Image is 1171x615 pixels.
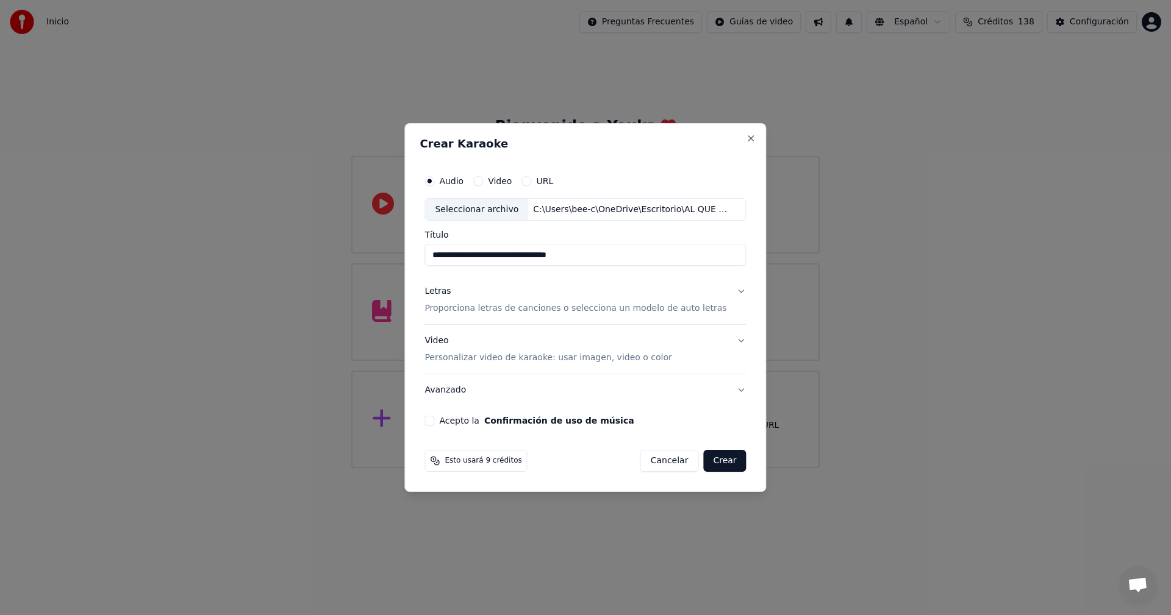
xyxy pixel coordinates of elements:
label: Título [424,231,746,240]
h2: Crear Karaoke [420,138,751,149]
button: Acepto la [484,416,634,425]
div: C:\Users\bee-c\OneDrive\Escritorio\AL QUE ESTA SENTADO EN EL TRONO LETRA.MP3 [528,204,736,216]
button: Avanzado [424,374,746,406]
span: Esto usará 9 créditos [445,456,521,466]
p: Personalizar video de karaoke: usar imagen, video o color [424,352,671,364]
button: Cancelar [640,450,699,472]
button: LetrasProporciona letras de canciones o selecciona un modelo de auto letras [424,276,746,325]
p: Proporciona letras de canciones o selecciona un modelo de auto letras [424,303,726,315]
div: Video [424,335,671,364]
label: Acepto la [439,416,634,425]
div: Letras [424,286,451,298]
button: Crear [703,450,746,472]
label: Audio [439,177,464,185]
label: Video [488,177,512,185]
button: VideoPersonalizar video de karaoke: usar imagen, video o color [424,325,746,374]
div: Seleccionar archivo [425,199,528,221]
label: URL [536,177,553,185]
